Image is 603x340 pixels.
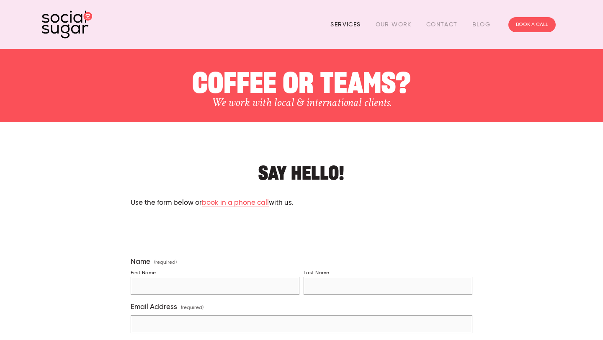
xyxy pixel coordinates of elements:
span: Email Address [131,303,177,312]
span: (required) [181,302,204,314]
span: (required) [154,260,177,265]
span: Name [131,258,150,266]
a: Services [330,18,361,31]
a: book in a phone call [202,199,269,207]
h2: Say hello! [131,156,472,181]
a: Contact [426,18,458,31]
p: Use the form below or with us. [131,198,472,209]
h3: We work with local & international clients. [77,95,526,110]
img: SocialSugar [42,10,92,39]
a: Our Work [376,18,412,31]
div: First Name [131,270,156,276]
h1: COFFEE OR TEAMS? [77,62,526,95]
a: BOOK A CALL [508,17,556,32]
a: Blog [472,18,491,31]
div: Last Name [304,270,329,276]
